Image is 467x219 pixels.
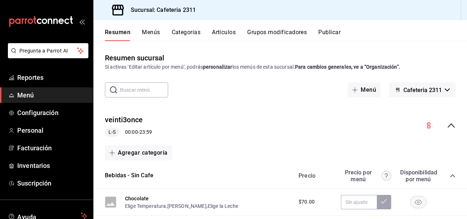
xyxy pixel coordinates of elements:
[400,169,436,183] div: Disponibilidad por menú
[341,195,377,209] input: Sin ajuste
[208,202,238,210] button: Elige la Leche
[105,29,130,41] button: Resumen
[120,83,168,97] input: Buscar menú
[142,29,160,41] button: Menús
[93,109,467,142] div: collapse-menu-row
[5,52,88,60] a: Pregunta a Parrot AI
[125,195,149,202] button: Chocolate
[341,169,391,183] div: Precio por menú
[450,173,456,179] button: collapse-category-row
[19,47,77,55] span: Pregunta a Parrot AI
[167,202,207,210] button: [PERSON_NAME]
[389,82,456,97] button: Cafeteria 2311
[172,29,201,41] button: Categorías
[17,126,87,135] span: Personal
[299,198,315,206] span: $70.00
[17,73,87,82] span: Reportes
[105,172,153,180] button: Bebidas - Sin Cafe
[106,128,119,136] span: L-S
[348,82,380,97] button: Menú
[291,172,337,179] div: Precio
[17,178,87,188] span: Suscripción
[105,29,467,41] div: navigation tabs
[8,43,88,58] button: Pregunta a Parrot AI
[105,53,164,63] div: Resumen sucursal
[125,202,166,210] button: Elige Temperatura
[318,29,341,41] button: Publicar
[105,115,143,125] button: veinti3once
[105,128,152,137] div: 00:00 - 23:59
[125,202,238,210] div: , ,
[403,87,442,93] span: Cafeteria 2311
[212,29,236,41] button: Artículos
[17,161,87,170] span: Inventarios
[247,29,307,41] button: Grupos modificadores
[105,145,172,160] button: Agregar categoría
[295,64,400,70] strong: Para cambios generales, ve a “Organización”.
[17,143,87,153] span: Facturación
[203,64,232,70] strong: personalizar
[105,63,456,71] div: Si activas ‘Editar artículo por menú’, podrás los menús de esta sucursal.
[79,19,85,24] button: open_drawer_menu
[17,90,87,100] span: Menú
[17,108,87,118] span: Configuración
[125,6,196,14] h3: Sucursal: Cafeteria 2311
